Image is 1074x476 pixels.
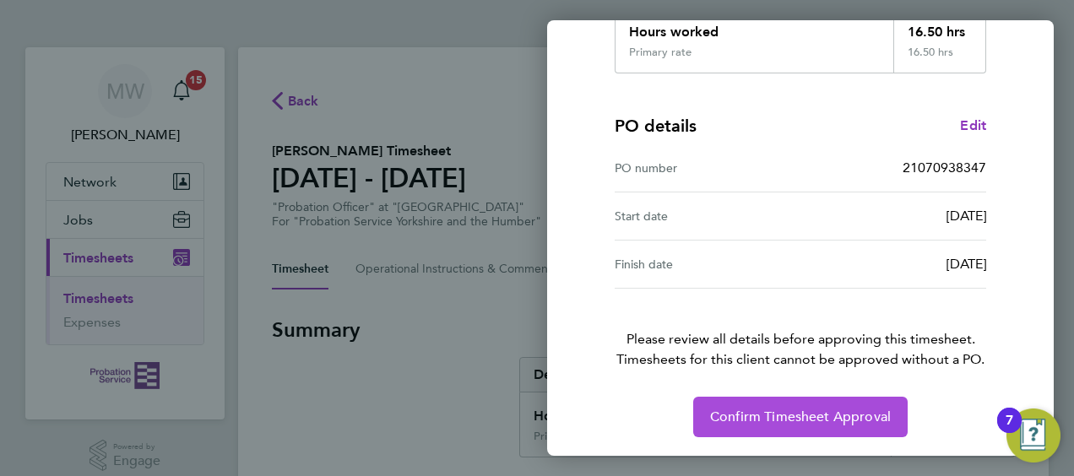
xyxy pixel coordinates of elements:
[615,206,800,226] div: Start date
[893,8,986,46] div: 16.50 hrs
[594,289,1006,370] p: Please review all details before approving this timesheet.
[800,254,986,274] div: [DATE]
[629,46,692,59] div: Primary rate
[1006,408,1060,462] button: Open Resource Center, 7 new notifications
[594,349,1006,370] span: Timesheets for this client cannot be approved without a PO.
[710,408,891,425] span: Confirm Timesheet Approval
[960,116,986,136] a: Edit
[615,114,697,138] h4: PO details
[903,160,986,176] span: 21070938347
[616,8,893,46] div: Hours worked
[693,397,908,437] button: Confirm Timesheet Approval
[800,206,986,226] div: [DATE]
[615,254,800,274] div: Finish date
[1006,420,1013,442] div: 7
[615,158,800,178] div: PO number
[960,117,986,133] span: Edit
[893,46,986,73] div: 16.50 hrs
